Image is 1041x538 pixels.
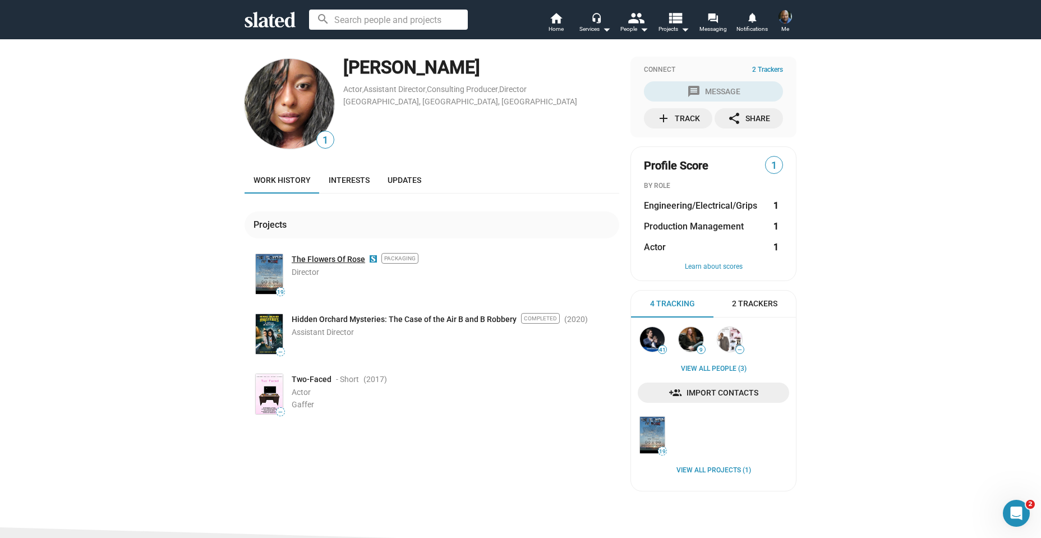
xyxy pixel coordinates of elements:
span: Engineering/Electrical/Grips [644,200,757,211]
span: Work history [254,176,311,185]
img: Mike Hall [679,327,703,352]
span: , [426,87,427,93]
a: [GEOGRAPHIC_DATA], [GEOGRAPHIC_DATA], [GEOGRAPHIC_DATA] [343,97,577,106]
span: Actor [292,388,311,397]
a: Updates [379,167,430,194]
div: Track [657,108,700,128]
a: Assistant Director [363,85,426,94]
mat-icon: notifications [747,12,757,22]
span: 41 [658,347,666,353]
span: Assistant Director [292,328,354,337]
a: Messaging [693,11,733,36]
mat-icon: people [628,10,644,26]
a: The Flowers Of Rose [638,415,667,456]
img: Xavier Arco Rivers [779,10,792,24]
span: 19 [658,448,666,455]
a: The Flowers Of Rose [292,254,365,265]
img: Soraya Rouse [245,59,334,149]
div: Share [727,108,770,128]
span: Production Management [644,220,744,232]
span: Me [781,22,789,36]
input: Search people and projects [309,10,468,30]
img: Poster: Hidden Orchard Mysteries: The Case of the Air B and B Robbery [256,314,283,354]
span: Updates [388,176,421,185]
span: Two-Faced [292,374,331,385]
mat-icon: view_list [667,10,683,26]
div: [PERSON_NAME] [343,56,619,80]
strong: 1 [773,200,779,211]
mat-icon: arrow_drop_down [600,22,613,36]
span: - Short [336,374,359,385]
button: Xavier Arco RiversMe [772,8,799,37]
span: Profile Score [644,158,708,173]
span: 2 Trackers [732,298,777,309]
button: People [615,11,654,36]
div: BY ROLE [644,182,783,191]
button: Learn about scores [644,263,783,272]
span: Gaffer [292,400,314,409]
img: The Flowers Of Rose [640,417,665,453]
mat-icon: share [727,112,741,125]
span: 2 [1026,500,1035,509]
span: 9 [697,347,705,353]
img: Stephan Paternot [640,327,665,352]
mat-icon: home [549,11,563,25]
span: , [362,87,363,93]
div: Services [579,22,611,36]
mat-icon: arrow_drop_down [678,22,692,36]
span: Packaging [381,253,418,264]
span: , [498,87,499,93]
mat-icon: message [687,85,701,98]
strong: 1 [773,241,779,253]
button: Services [575,11,615,36]
iframe: Intercom live chat [1003,500,1030,527]
div: Projects [254,219,291,231]
span: Messaging [699,22,727,36]
a: Work history [245,167,320,194]
a: Actor [343,85,362,94]
a: Director [499,85,527,94]
button: Message [644,81,783,102]
span: Projects [658,22,689,36]
span: 19 [277,289,284,296]
span: Interests [329,176,370,185]
div: Message [687,81,740,102]
a: View all Projects (1) [676,466,751,475]
span: Hidden Orchard Mysteries: The Case of the Air B and B Robbery [292,314,517,325]
span: Director [292,268,319,277]
a: Interests [320,167,379,194]
span: 4 Tracking [650,298,695,309]
mat-icon: forum [707,12,718,23]
span: — [277,409,284,415]
a: Notifications [733,11,772,36]
button: Track [644,108,712,128]
img: Poster: The Flowers Of Rose [256,254,283,294]
div: People [620,22,648,36]
span: 1 [317,133,334,148]
button: Share [715,108,783,128]
button: Projects [654,11,693,36]
span: — [277,349,284,355]
img: Dr. Jerry Brown [717,327,742,352]
span: 2 Trackers [752,66,783,75]
a: View all People (3) [681,365,747,374]
span: Notifications [736,22,768,36]
mat-icon: arrow_drop_down [637,22,651,36]
span: 1 [766,158,782,173]
span: Import Contacts [647,383,780,403]
a: Consulting Producer [427,85,498,94]
span: — [736,347,744,353]
span: (2020 ) [564,314,588,325]
mat-icon: headset_mic [591,12,601,22]
img: Poster: Two-Faced [256,374,283,414]
a: Import Contacts [638,383,789,403]
span: Actor [644,241,666,253]
span: Home [549,22,564,36]
a: Home [536,11,575,36]
strong: 1 [773,220,779,232]
mat-icon: add [657,112,670,125]
div: Connect [644,66,783,75]
span: Completed [521,313,560,324]
span: (2017 ) [363,374,387,385]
